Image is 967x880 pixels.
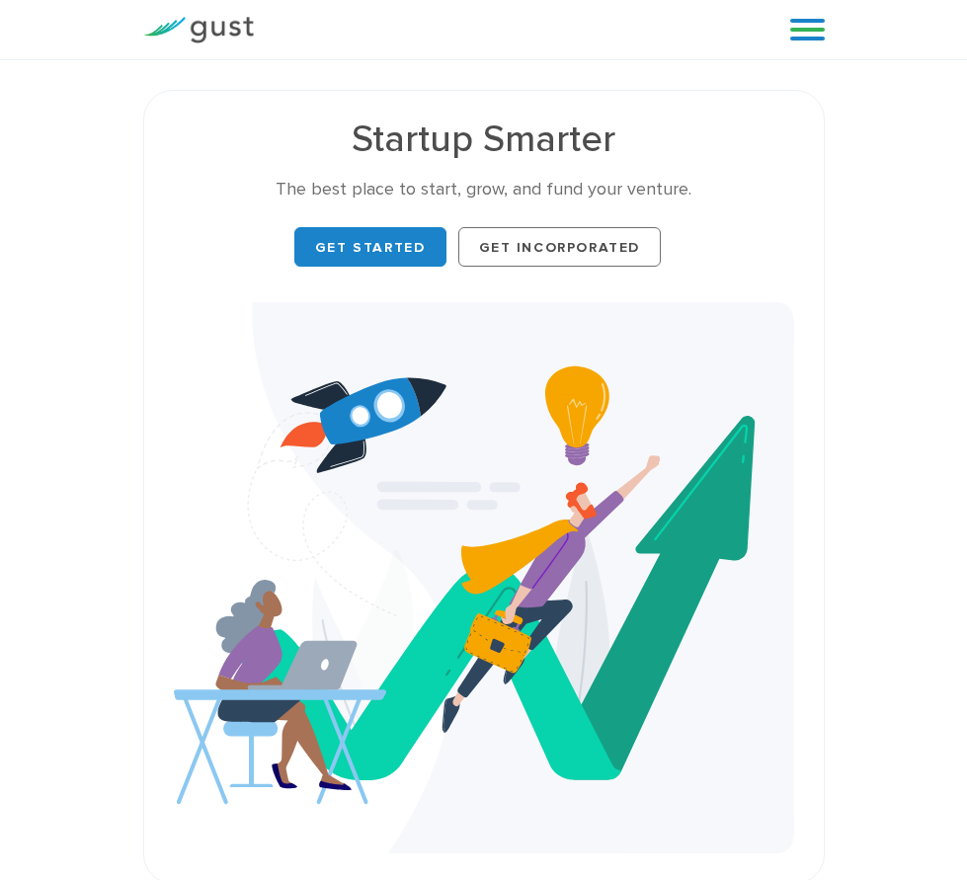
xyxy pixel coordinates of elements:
[143,17,254,43] img: Gust Logo
[458,227,662,267] a: Get Incorporated
[174,120,794,158] h1: Startup Smarter
[174,302,794,853] img: Startup Smarter Hero
[294,227,446,267] a: Get Started
[174,178,794,201] div: The best place to start, grow, and fund your venture.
